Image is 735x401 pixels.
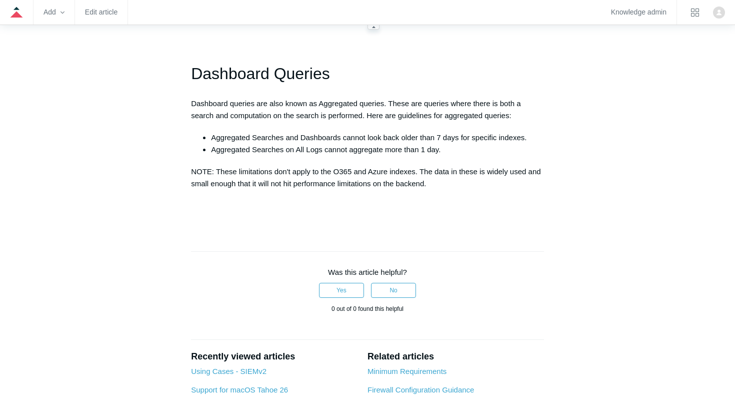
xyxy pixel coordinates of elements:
[713,7,725,19] zd-hc-trigger: Click your profile icon to open the profile menu
[331,305,403,312] span: 0 out of 0 found this helpful
[611,10,666,15] a: Knowledge admin
[211,144,544,156] li: Aggregated Searches on All Logs cannot aggregate more than 1 day.
[191,98,544,122] p: Dashboard queries are also known as Aggregated queries. These are queries where there is both a s...
[85,10,117,15] a: Edit article
[367,385,474,394] a: Firewall Configuration Guidance
[43,10,64,15] zd-hc-trigger: Add
[191,61,544,87] h1: Dashboard Queries
[371,283,416,298] button: This article was not helpful
[328,268,407,276] span: Was this article helpful?
[367,367,446,375] a: Minimum Requirements
[367,25,379,30] zd-hc-resizer: Guide navigation
[191,367,266,375] a: Using Cases - SIEMv2
[191,350,357,363] h2: Recently viewed articles
[191,166,544,190] p: NOTE: These limitations don't apply to the O365 and Azure indexes. The data in these is widely us...
[319,283,364,298] button: This article was helpful
[713,7,725,19] img: user avatar
[367,350,544,363] h2: Related articles
[191,385,288,394] a: Support for macOS Tahoe 26
[211,132,544,144] li: Aggregated Searches and Dashboards cannot look back older than 7 days for specific indexes.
